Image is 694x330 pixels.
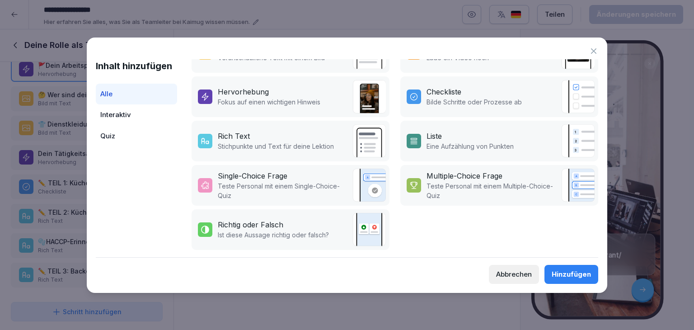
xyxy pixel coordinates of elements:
button: Abbrechen [489,265,539,284]
div: Multiple-Choice Frage [427,170,502,181]
p: Teste Personal mit einem Single-Choice-Quiz [218,181,348,200]
img: callout.png [352,80,386,113]
h1: Inhalt hinzufügen [96,59,177,73]
p: Bilde Schritte oder Prozesse ab [427,97,522,107]
div: Richtig oder Falsch [218,219,283,230]
button: Hinzufügen [544,265,598,284]
img: single_choice_quiz.svg [352,169,386,202]
div: Hervorhebung [218,86,269,97]
div: Alle [96,84,177,105]
div: Quiz [96,126,177,147]
div: Liste [427,131,442,141]
img: quiz.svg [561,169,595,202]
p: Teste Personal mit einem Multiple-Choice-Quiz [427,181,557,200]
div: Single-Choice Frage [218,170,287,181]
div: Abbrechen [496,269,532,279]
div: Checkliste [427,86,461,97]
p: Ist diese Aussage richtig oder falsch? [218,230,329,240]
div: Interaktiv [96,104,177,126]
p: Fokus auf einen wichtigen Hinweis [218,97,320,107]
img: true_false.svg [352,213,386,246]
img: list.svg [561,124,595,158]
p: Eine Aufzählung von Punkten [427,141,514,151]
p: Stichpunkte und Text für deine Lektion [218,141,334,151]
div: Hinzufügen [552,269,591,279]
img: richtext.svg [352,124,386,158]
img: checklist.svg [561,80,595,113]
div: Rich Text [218,131,250,141]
